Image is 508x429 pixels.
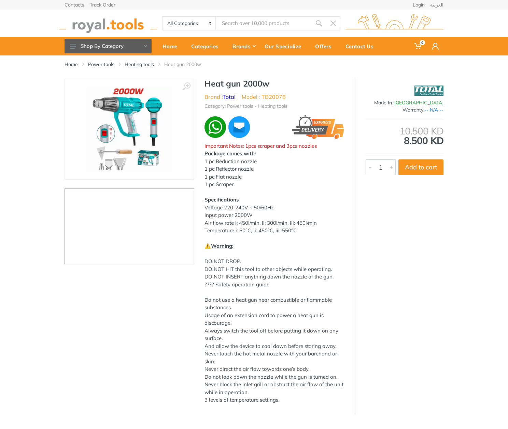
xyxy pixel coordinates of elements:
[204,258,344,265] div: DO NOT DROP.
[216,16,312,30] input: Site search
[204,79,344,89] h1: Heat gun 2000w
[204,219,344,227] div: Air flow rate i: 450l/min, ii: 300l/min, iii: 450l/min
[292,115,344,139] img: express.png
[88,61,114,68] a: Power tools
[204,103,287,110] li: Category: Power tools - Heating tools
[204,181,344,188] div: 1 pc Scraper
[204,312,344,327] div: Usage of an extension cord to power a heat gun is discourage.
[163,17,216,30] select: Category
[59,14,157,33] img: royal.tools Logo
[86,86,172,172] img: Royal Tools - Heat gun 2000w
[310,37,341,55] a: Offers
[204,350,344,365] div: Never touch the hot metal nozzle with your barehand or skin.
[186,39,228,53] div: Categories
[204,381,344,396] div: Never block the inlet grill or obstruct the air flow of the unit while in operation.
[420,40,425,45] span: 0
[310,39,341,53] div: Offers
[204,342,344,350] div: And allow the device to cool down before storing away.
[366,106,443,114] div: Warranty:
[204,196,239,203] u: Specifications
[394,100,443,106] span: [GEOGRAPHIC_DATA]
[204,373,344,381] div: Do not look down the nozzle while the gun is turned on.
[341,39,383,53] div: Contact Us
[424,107,443,113] span: -- N/A --
[204,327,344,342] div: Always switch the tool off before putting it down on any surface.
[223,93,236,100] a: Total
[90,2,115,7] a: Track Order
[204,165,344,173] div: 1 pc Reflector nozzle
[366,126,443,136] div: 10.500 KD
[204,296,344,312] div: Do not use a heat gun near combustible or flammable substances.
[398,159,443,175] button: Add to cart
[204,116,226,138] img: wa.webp
[211,243,234,249] u: Warning:
[164,61,211,68] li: Heat gun 2000w
[65,39,152,53] button: Shop By Category
[204,93,236,101] li: Brand :
[228,39,260,53] div: Brands
[366,99,443,106] div: Made In :
[227,115,251,139] img: ma.webp
[204,242,344,250] div: ⚠️
[410,37,427,55] a: 0
[413,2,425,7] a: Login
[204,396,344,404] div: 3 levels of temperature settings.
[204,143,317,149] span: Important Notes: 1pcs scraper and 3pcs nozzles
[204,281,344,289] div: ???? Safety operation guide:
[204,204,344,212] div: Voltage 220-240V ~ 50/60Hz
[260,37,310,55] a: Our Specialize
[65,61,78,68] a: Home
[204,273,344,281] div: DO NOT INSERT anything down the nozzle of the gun.
[158,39,186,53] div: Home
[204,211,344,219] div: Input power 2000W
[204,227,344,404] div: Temperature i: 50°C, ii: 450°C, iii: 550°C
[414,82,443,99] img: Total
[158,37,186,55] a: Home
[204,158,344,166] div: 1 pc Reduction nozzle
[186,37,228,55] a: Categories
[204,173,344,181] div: 1 pc Flat nozzle
[125,61,154,68] a: Heating tools
[366,126,443,145] div: 8.500 KD
[430,2,443,7] a: العربية
[65,2,84,7] a: Contacts
[204,150,256,157] u: Package comes with:
[242,93,286,101] li: Model : TB20078
[341,37,383,55] a: Contact Us
[260,39,310,53] div: Our Specialize
[345,14,443,33] img: royal.tools Logo
[65,61,443,68] nav: breadcrumb
[204,265,344,273] div: DO NOT HIT this tool to other objects while operating.
[204,365,344,373] div: Never direct the air flow towards one’s body.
